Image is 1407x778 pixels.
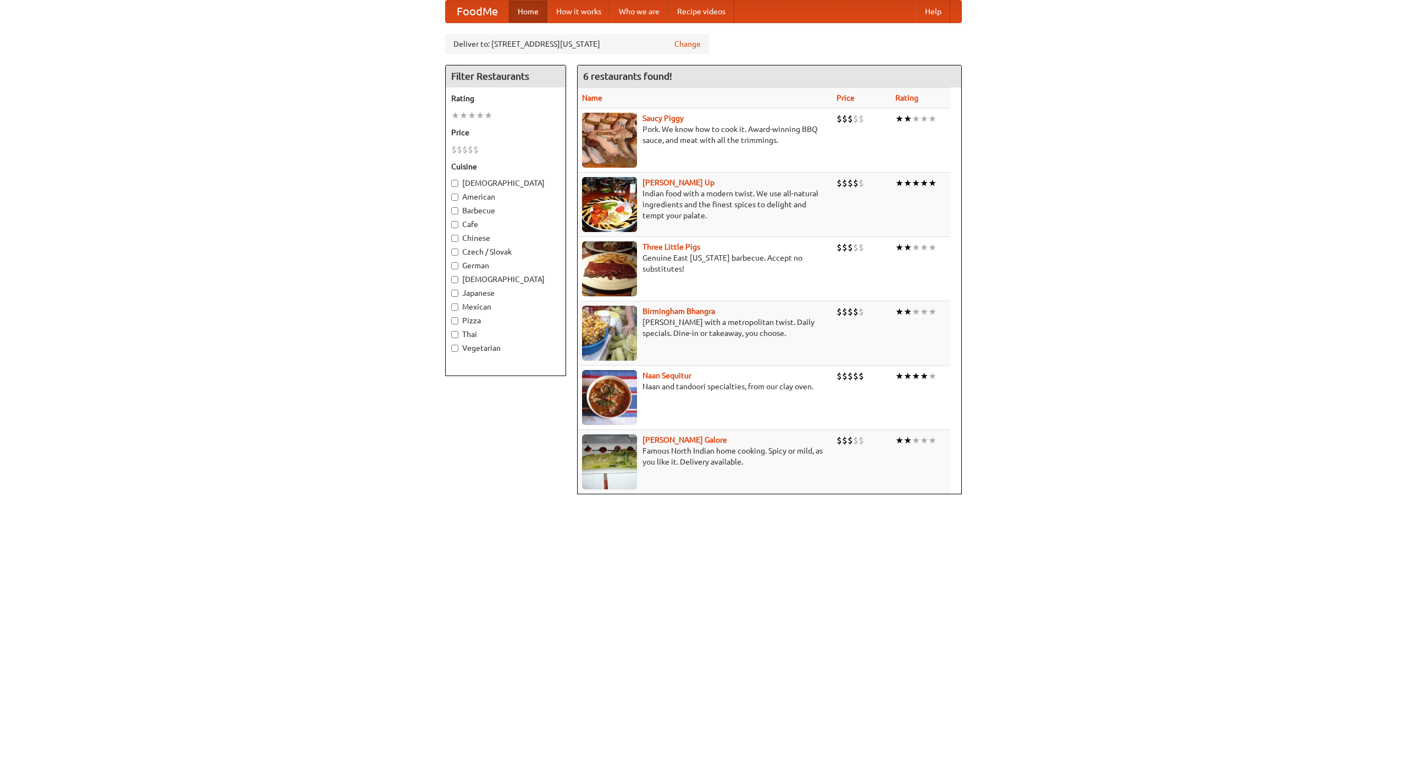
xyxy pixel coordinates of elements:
[847,306,853,318] li: $
[451,144,457,156] li: $
[837,434,842,446] li: $
[582,317,828,339] p: [PERSON_NAME] with a metropolitan twist. Daily specials. Dine-in or takeaway, you choose.
[837,93,855,102] a: Price
[451,180,458,187] input: [DEMOGRAPHIC_DATA]
[642,371,691,380] a: Naan Sequitur
[445,34,709,54] div: Deliver to: [STREET_ADDRESS][US_STATE]
[858,434,864,446] li: $
[895,177,904,189] li: ★
[912,113,920,125] li: ★
[451,194,458,201] input: American
[895,93,918,102] a: Rating
[468,109,476,122] li: ★
[912,177,920,189] li: ★
[847,177,853,189] li: $
[928,113,937,125] li: ★
[895,434,904,446] li: ★
[582,381,828,392] p: Naan and tandoori specialties, from our clay oven.
[451,161,560,172] h5: Cuisine
[451,288,560,299] label: Japanese
[451,301,560,312] label: Mexican
[642,178,714,187] b: [PERSON_NAME] Up
[920,241,928,253] li: ★
[895,113,904,125] li: ★
[451,233,560,244] label: Chinese
[582,188,828,221] p: Indian food with a modern twist. We use all-natural ingredients and the finest spices to delight ...
[457,144,462,156] li: $
[904,113,912,125] li: ★
[837,306,842,318] li: $
[451,93,560,104] h5: Rating
[642,435,727,444] b: [PERSON_NAME] Galore
[847,434,853,446] li: $
[895,241,904,253] li: ★
[583,71,672,81] ng-pluralize: 6 restaurants found!
[451,343,560,354] label: Vegetarian
[451,317,458,324] input: Pizza
[853,370,858,382] li: $
[642,114,684,123] a: Saucy Piggy
[858,241,864,253] li: $
[451,329,560,340] label: Thai
[462,144,468,156] li: $
[451,290,458,297] input: Japanese
[858,177,864,189] li: $
[451,260,560,271] label: German
[451,304,458,311] input: Mexican
[509,1,547,23] a: Home
[610,1,668,23] a: Who we are
[451,274,560,285] label: [DEMOGRAPHIC_DATA]
[451,276,458,283] input: [DEMOGRAPHIC_DATA]
[842,370,847,382] li: $
[582,177,637,232] img: curryup.jpg
[842,434,847,446] li: $
[446,65,566,87] h4: Filter Restaurants
[912,306,920,318] li: ★
[582,241,637,296] img: littlepigs.jpg
[853,113,858,125] li: $
[446,1,509,23] a: FoodMe
[842,113,847,125] li: $
[451,191,560,202] label: American
[451,235,458,242] input: Chinese
[928,177,937,189] li: ★
[582,113,637,168] img: saucy.jpg
[451,221,458,228] input: Cafe
[582,93,602,102] a: Name
[451,219,560,230] label: Cafe
[858,113,864,125] li: $
[582,434,637,489] img: currygalore.jpg
[451,205,560,216] label: Barbecue
[837,113,842,125] li: $
[642,242,700,251] b: Three Little Pigs
[451,127,560,138] h5: Price
[904,306,912,318] li: ★
[928,370,937,382] li: ★
[928,434,937,446] li: ★
[920,306,928,318] li: ★
[858,306,864,318] li: $
[468,144,473,156] li: $
[476,109,484,122] li: ★
[928,306,937,318] li: ★
[920,370,928,382] li: ★
[451,207,458,214] input: Barbecue
[853,241,858,253] li: $
[842,306,847,318] li: $
[451,262,458,269] input: German
[842,241,847,253] li: $
[459,109,468,122] li: ★
[642,307,715,316] a: Birmingham Bhangra
[916,1,950,23] a: Help
[912,434,920,446] li: ★
[837,177,842,189] li: $
[582,306,637,361] img: bhangra.jpg
[904,434,912,446] li: ★
[484,109,492,122] li: ★
[451,249,458,256] input: Czech / Slovak
[904,370,912,382] li: ★
[582,445,828,467] p: Famous North Indian home cooking. Spicy or mild, as you like it. Delivery available.
[853,434,858,446] li: $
